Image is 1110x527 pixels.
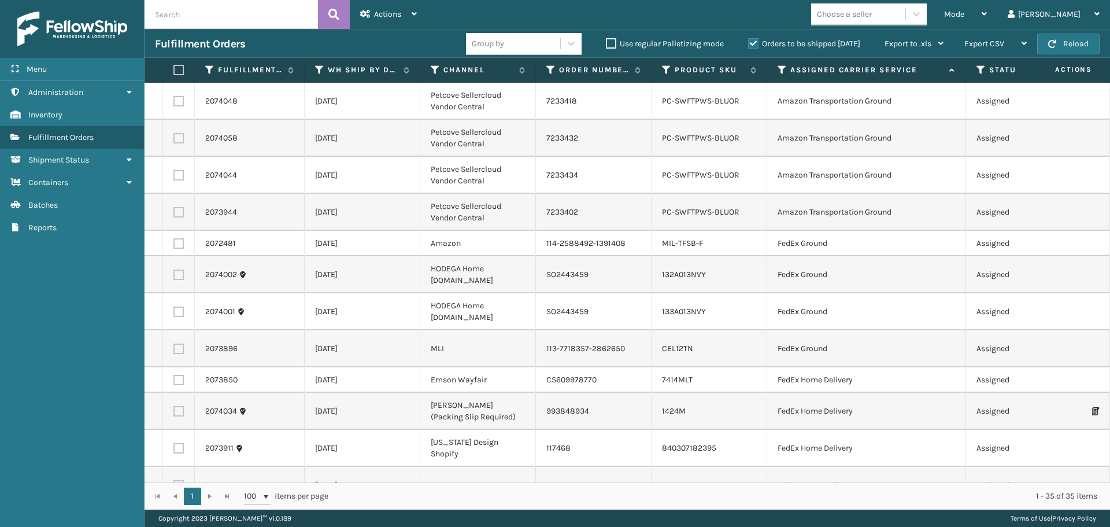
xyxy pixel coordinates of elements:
a: PC-SWFTPWS-BLUOR [662,133,739,143]
td: [US_STATE] Design Shopify [420,430,536,467]
a: CEL12TN [662,344,693,353]
td: [DATE] [305,120,420,157]
td: Petcove Sellercloud Vendor Central [420,83,536,120]
div: | [1011,510,1096,527]
td: MLI [420,467,536,504]
span: 100 [244,491,261,502]
td: Assigned [966,120,1082,157]
span: Containers [28,178,68,187]
td: [DATE] [305,293,420,330]
a: 2073896 [205,343,238,355]
span: Export to .xls [885,39,931,49]
a: PC-SWFTPWS-BLUOR [662,96,739,106]
td: Petcove Sellercloud Vendor Central [420,194,536,231]
td: [DATE] [305,83,420,120]
a: 2074002 [205,269,237,281]
td: HODEGA Home [DOMAIN_NAME] [420,256,536,293]
span: Inventory [28,110,62,120]
span: Administration [28,87,83,97]
td: 113-6319916-1993040 [536,467,652,504]
span: Export CSV [964,39,1004,49]
a: 2074001 [205,306,235,318]
a: 2072481 [205,238,236,249]
span: Actions [1019,60,1099,79]
td: [DATE] [305,367,420,393]
label: Channel [443,65,513,75]
td: Petcove Sellercloud Vendor Central [420,157,536,194]
label: Status [989,65,1059,75]
td: Assigned [966,467,1082,504]
td: Assigned [966,157,1082,194]
div: 1 - 35 of 35 items [345,491,1097,502]
td: Emson Wayfair [420,367,536,393]
a: 2074034 [205,406,237,417]
td: HODEGA Home [DOMAIN_NAME] [420,293,536,330]
td: FedEx Home Delivery [767,430,966,467]
a: 2074058 [205,132,238,144]
td: Assigned [966,231,1082,256]
td: Assigned [966,430,1082,467]
td: SO2443459 [536,293,652,330]
a: MIL-TFSB-F [662,238,703,248]
a: 132A013NVY [662,270,706,279]
a: 2073850 [205,374,238,386]
div: Choose a seller [817,8,872,20]
label: Product SKU [675,65,745,75]
a: 1424M [662,406,686,416]
a: PC-SWFTPWS-BLUOR [662,207,739,217]
td: Assigned [966,83,1082,120]
td: Assigned [966,256,1082,293]
td: 113-7718357-2862650 [536,330,652,367]
a: 133A013NVY [662,307,706,316]
td: [DATE] [305,157,420,194]
a: PC-SWFTPWS-BLUOR [662,170,739,180]
td: Amazon [420,231,536,256]
span: Reports [28,223,57,233]
td: Assigned [966,393,1082,430]
td: MLI [420,330,536,367]
td: 117468 [536,430,652,467]
td: FedEx Home Delivery [767,467,966,504]
td: Assigned [966,293,1082,330]
span: items per page [244,488,328,505]
td: Petcove Sellercloud Vendor Central [420,120,536,157]
a: 2073944 [205,207,237,218]
h3: Fulfillment Orders [155,37,245,51]
span: Shipment Status [28,155,89,165]
td: [DATE] [305,430,420,467]
td: Amazon Transportation Ground [767,120,966,157]
span: Menu [27,64,47,74]
a: 1 [184,488,201,505]
td: FedEx Home Delivery [767,367,966,393]
label: Orders to be shipped [DATE] [748,39,860,49]
a: Terms of Use [1011,514,1050,522]
label: Order Number [559,65,629,75]
a: Privacy Policy [1052,514,1096,522]
div: Group by [472,38,504,50]
td: 7233434 [536,157,652,194]
a: 7414MLT [662,375,693,385]
td: [DATE] [305,231,420,256]
a: 2073911 [205,443,234,454]
a: 840307182395 [662,443,716,453]
td: [DATE] [305,256,420,293]
td: CS609978770 [536,367,652,393]
td: 7233418 [536,83,652,120]
td: FedEx Ground [767,256,966,293]
td: Amazon Transportation Ground [767,194,966,231]
span: Mode [944,9,964,19]
td: FedEx Ground [767,231,966,256]
td: SO2443459 [536,256,652,293]
td: FedEx Ground [767,293,966,330]
td: [DATE] [305,467,420,504]
span: Actions [374,9,401,19]
span: Fulfillment Orders [28,132,94,142]
td: FedEx Ground [767,330,966,367]
a: CEL10TXL [662,480,697,490]
td: 993848934 [536,393,652,430]
a: 2074044 [205,169,237,181]
td: Assigned [966,367,1082,393]
label: Use regular Palletizing mode [606,39,724,49]
td: 114-2588492-1391408 [536,231,652,256]
label: Assigned Carrier Service [790,65,943,75]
